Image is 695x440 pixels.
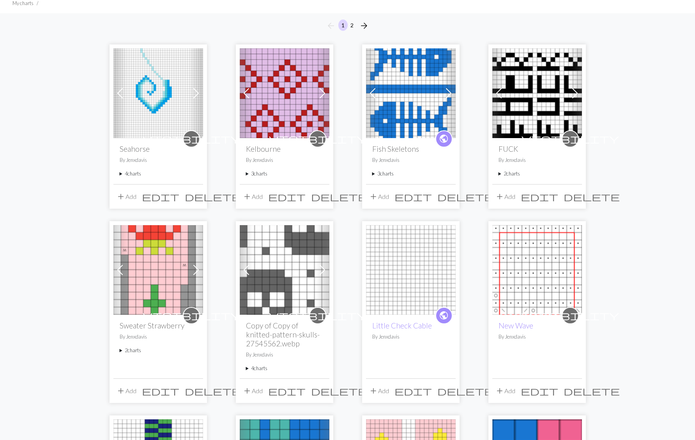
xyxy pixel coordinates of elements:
h2: Fish Skeletons [372,144,449,153]
button: Delete [561,383,622,398]
span: add [242,191,252,202]
p: By Jenxdavis [246,156,323,164]
p: By Jenxdavis [499,156,576,164]
span: visibility [143,309,240,321]
span: visibility [269,133,366,145]
i: Edit [268,386,306,396]
a: knitted-pattern-skulls-small [240,265,329,273]
button: Next [356,20,372,32]
i: Edit [521,192,558,201]
a: New Wave [499,321,533,330]
p: By Jenxdavis [120,156,197,164]
span: add [116,191,126,202]
button: Add [492,383,518,398]
span: add [495,385,504,396]
span: add [495,191,504,202]
p: By Jenxdavis [246,351,323,358]
p: By Jenxdavis [120,333,197,341]
button: Edit [518,383,561,398]
span: edit [142,385,179,396]
i: Next [359,21,369,30]
button: Delete [435,383,496,398]
span: edit [394,385,432,396]
p: By Jenxdavis [372,156,449,164]
button: Edit [392,383,435,398]
a: public [435,130,453,147]
nav: Page navigation [323,20,372,32]
a: public [435,307,453,324]
span: visibility [522,133,619,145]
i: private [522,131,619,147]
button: Edit [139,189,182,204]
button: Add [240,189,265,204]
span: delete [437,191,493,202]
img: Little Check Cable [366,225,456,315]
h2: Sweater Strawberry [120,321,197,330]
h2: Seahorse [120,144,197,153]
a: Little Check Cable [372,321,432,330]
span: delete [185,191,241,202]
span: edit [394,191,432,202]
span: arrow_forward [359,20,369,31]
button: Delete [182,189,244,204]
button: Edit [265,383,308,398]
i: private [269,131,366,147]
img: Fish Skeletons [366,48,456,138]
h2: Kelbourne [246,144,323,153]
button: Add [240,383,265,398]
span: delete [437,385,493,396]
img: Copy of Sweater Strawberry [113,225,203,315]
button: Delete [561,189,622,204]
button: Edit [392,189,435,204]
img: Kelbourne [240,48,329,138]
summary: 2charts [120,347,197,354]
button: Add [366,383,392,398]
summary: 4charts [246,365,323,372]
span: edit [268,385,306,396]
button: Edit [265,189,308,204]
span: delete [311,385,367,396]
span: delete [564,191,620,202]
button: Add [492,189,518,204]
span: public [439,133,449,145]
h2: FUCK [499,144,576,153]
span: delete [185,385,241,396]
button: Edit [139,383,182,398]
i: private [143,131,240,147]
button: 1 [338,20,348,31]
span: public [439,309,449,321]
summary: 3charts [246,170,323,177]
button: 2 [347,20,357,31]
i: public [439,131,449,147]
i: Edit [142,192,179,201]
summary: 2charts [499,170,576,177]
a: New Wave [492,265,582,273]
span: visibility [143,133,240,145]
button: Add [113,189,139,204]
img: knitted-pattern-skulls-small [240,225,329,315]
summary: 4charts [120,170,197,177]
span: visibility [269,309,366,321]
a: FUCK [492,89,582,96]
i: Edit [394,386,432,396]
img: FUCK [492,48,582,138]
a: Fish Skeletons [366,89,456,96]
button: Delete [308,383,370,398]
a: Seahorse [113,89,203,96]
span: add [369,191,378,202]
button: Delete [182,383,244,398]
span: edit [521,385,558,396]
span: delete [311,191,367,202]
button: Add [113,383,139,398]
i: private [269,308,366,323]
span: add [242,385,252,396]
h2: Copy of Copy of knitted-pattern-skulls-27545562.webp [246,321,323,348]
i: Edit [268,192,306,201]
i: Edit [521,386,558,396]
i: private [522,308,619,323]
a: Copy of Sweater Strawberry [113,265,203,273]
button: Add [366,189,392,204]
i: private [143,308,240,323]
span: add [369,385,378,396]
i: public [439,308,449,323]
